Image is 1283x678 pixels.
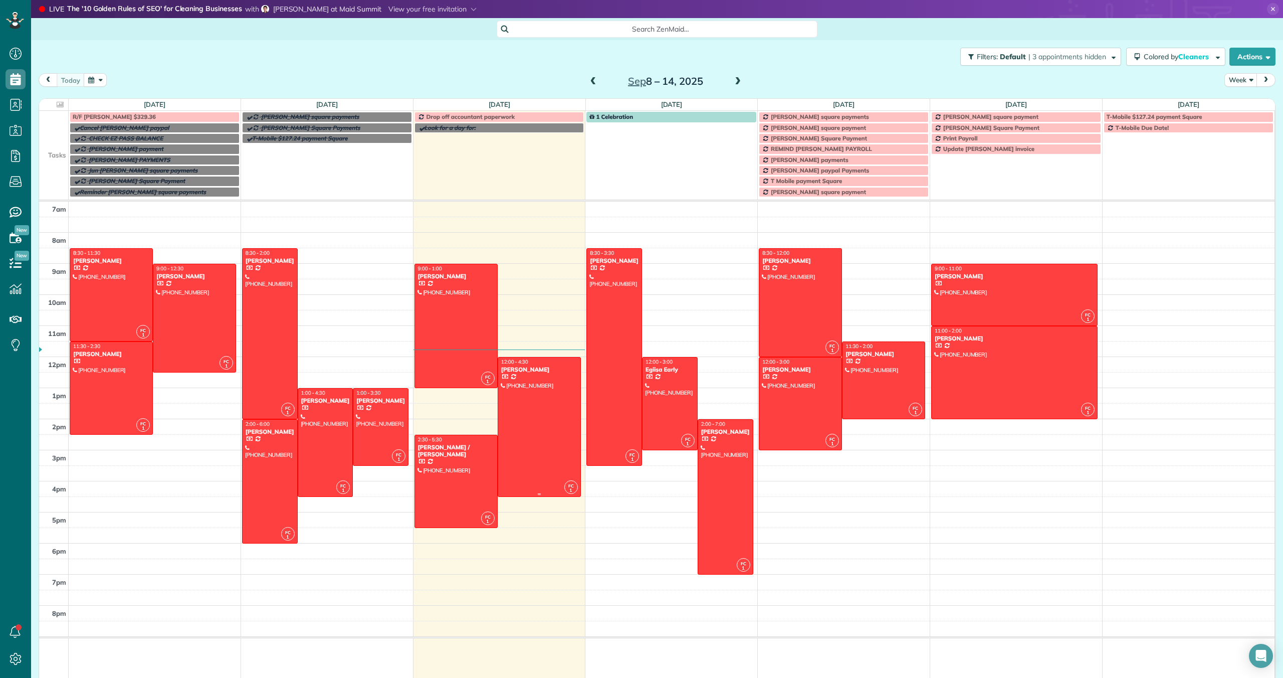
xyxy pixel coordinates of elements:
div: [PERSON_NAME] [245,257,295,264]
span: Cancel [PERSON_NAME] paypal [80,124,169,131]
span: FC [685,436,691,442]
span: 7am [52,205,66,213]
div: [PERSON_NAME] / [PERSON_NAME] [417,444,495,458]
span: Cleaners [1178,52,1210,61]
span: Update [PERSON_NAME] invoice [943,145,1034,152]
span: 7pm [52,578,66,586]
small: 1 [1082,315,1094,324]
a: [DATE] [316,100,338,108]
button: Week [1224,73,1257,87]
span: FC [224,359,229,364]
span: FC [741,561,746,566]
button: prev [39,73,58,87]
div: [PERSON_NAME] [417,273,495,280]
span: FC [285,530,291,535]
span: [PERSON_NAME] square payment [771,188,866,196]
span: Filters: [977,52,998,61]
span: Jun [PERSON_NAME] square payments [89,166,197,174]
div: [PERSON_NAME] [934,273,1095,280]
small: 1 [337,486,349,495]
span: 10am [48,298,66,306]
span: [PERSON_NAME] square payments [771,113,869,120]
div: [PERSON_NAME] [245,428,295,435]
span: [PERSON_NAME] at Maid Summit [273,5,381,14]
small: 1 [482,517,494,527]
img: sean-parry-eda1249ed97b8bf0043d69e1055b90eb68f81f2bff8f706e14a7d378ab8bfd8a.jpg [261,5,269,13]
span: FC [485,514,491,520]
small: 1 [826,439,838,449]
small: 1 [909,408,922,418]
span: 8:30 - 2:00 [246,250,270,256]
a: [DATE] [661,100,683,108]
span: New [15,251,29,261]
small: 1 [626,455,638,464]
span: 2pm [52,423,66,431]
span: [PERSON_NAME] Square Payment [771,134,867,142]
small: 1 [482,377,494,387]
button: today [57,73,85,87]
div: [PERSON_NAME] [589,257,639,264]
span: Sep [628,75,646,87]
div: [PERSON_NAME] [73,351,150,358]
span: FC [913,405,918,411]
small: 1 [137,424,149,433]
span: New [15,225,29,235]
span: T-Mobile Due Date! [1116,124,1169,131]
small: 1 [565,486,577,495]
span: 8:30 - 12:00 [762,250,789,256]
span: REMIND [PERSON_NAME] PAYROLL [771,145,872,152]
span: Colored by [1144,52,1212,61]
div: [PERSON_NAME] [73,257,150,264]
small: 1 [220,362,233,371]
span: 2:00 - 7:00 [701,421,725,427]
div: [PERSON_NAME] [934,335,1095,342]
span: T Mobile payment Square [771,177,842,185]
span: [PERSON_NAME] payments [771,156,848,163]
span: T-Mobile $127.24 payment Square [1107,113,1202,120]
span: FC [140,421,146,426]
span: FC [1085,405,1091,411]
a: [DATE] [1005,100,1027,108]
span: 12:00 - 4:30 [501,359,528,365]
span: 12:00 - 3:00 [762,359,789,365]
span: 11am [48,329,66,337]
div: [PERSON_NAME] [301,397,350,404]
span: FC [629,452,635,457]
span: FC [485,374,491,380]
span: Print Payroll [943,134,978,142]
span: 11:00 - 2:00 [935,327,962,334]
span: Reminder [PERSON_NAME] square payments [80,188,206,196]
span: with [245,5,259,14]
h2: 8 – 14, 2025 [603,76,728,87]
small: 1 [1082,408,1094,418]
span: 9:00 - 1:00 [418,265,442,272]
span: Drop off accountant paperwork [426,113,515,120]
span: 2:30 - 5:30 [418,436,442,443]
span: [PERSON_NAME] paypal Payments [771,166,869,174]
span: [PERSON_NAME] square payment [943,113,1038,120]
span: [PERSON_NAME] Square Payment [943,124,1039,131]
span: 9am [52,267,66,275]
span: 11:30 - 2:30 [73,343,100,350]
span: CHECK EZ PASS BALANCE [89,134,163,142]
button: Filters: Default | 3 appointments hidden [960,48,1121,66]
span: [PERSON_NAME] square payment [771,124,866,131]
a: [DATE] [489,100,510,108]
span: 1:00 - 4:30 [301,390,325,396]
span: Default [1000,52,1026,61]
span: [PERSON_NAME] payment [89,145,163,152]
span: 5pm [52,516,66,524]
span: FC [285,405,291,411]
small: 1 [392,455,405,464]
span: 9:00 - 12:30 [156,265,183,272]
a: Filters: Default | 3 appointments hidden [955,48,1121,66]
small: 1 [682,439,694,449]
span: 4pm [52,485,66,493]
span: FC [568,483,574,488]
span: 1pm [52,392,66,400]
span: 9:00 - 11:00 [935,265,962,272]
a: [DATE] [833,100,854,108]
div: [PERSON_NAME] [156,273,233,280]
div: Egiisa Early [645,366,695,373]
span: [PERSON_NAME] PAYMENTS [89,156,170,163]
